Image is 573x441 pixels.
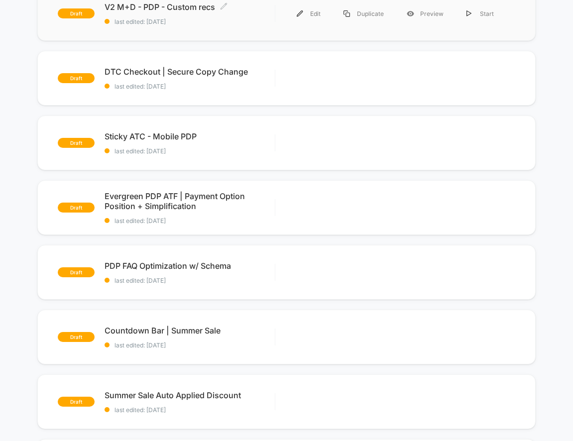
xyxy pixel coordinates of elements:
img: menu [297,10,303,17]
div: Preview [395,2,455,25]
div: Duplicate [332,2,395,25]
div: Edit [285,2,332,25]
img: menu [344,10,350,17]
span: draft [58,8,95,18]
span: V2 M+D - PDP - Custom recs [105,2,275,12]
span: last edited: [DATE] [105,18,275,25]
div: Start [455,2,505,25]
img: menu [466,10,471,17]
